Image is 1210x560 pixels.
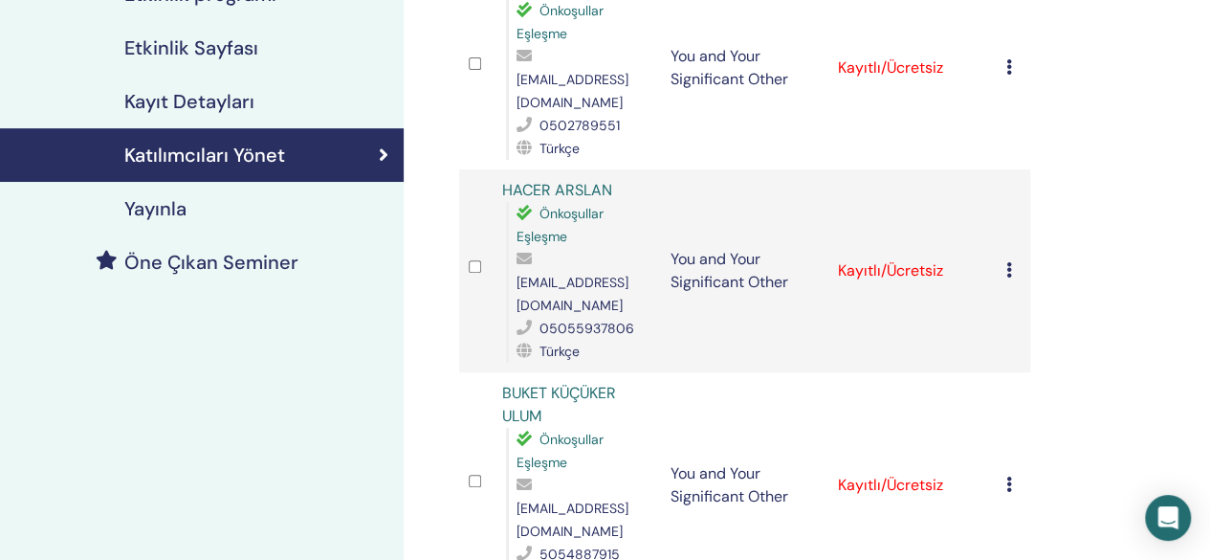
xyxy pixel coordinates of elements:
[539,320,634,337] span: 05055937806
[539,117,620,134] span: 0502789551
[502,383,616,426] a: BUKET KÜÇÜKER ULUM
[124,144,285,167] h4: Katılımcıları Yönet
[517,71,628,111] span: [EMAIL_ADDRESS][DOMAIN_NAME]
[539,140,580,157] span: Türkçe
[124,90,254,113] h4: Kayıt Detayları
[124,197,187,220] h4: Yayınla
[517,205,604,245] span: Önkoşullar Eşleşme
[124,36,258,59] h4: Etkinlik Sayfası
[660,169,828,372] td: You and Your Significant Other
[1145,495,1191,541] div: Open Intercom Messenger
[539,343,580,360] span: Türkçe
[517,500,628,540] span: [EMAIL_ADDRESS][DOMAIN_NAME]
[124,251,298,274] h4: Öne Çıkan Seminer
[517,431,604,471] span: Önkoşullar Eşleşme
[502,180,612,200] a: HACER ARSLAN
[517,2,604,42] span: Önkoşullar Eşleşme
[517,274,628,314] span: [EMAIL_ADDRESS][DOMAIN_NAME]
